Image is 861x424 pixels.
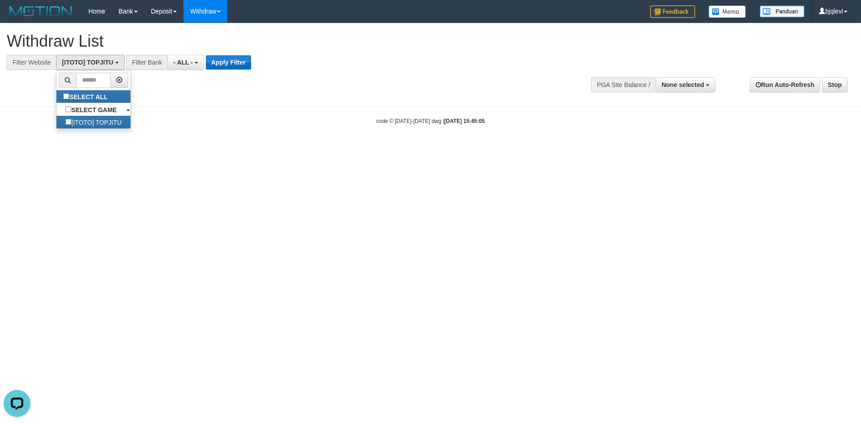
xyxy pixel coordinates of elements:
label: [ITOTO] TOPJITU [57,116,130,128]
button: None selected [656,77,715,92]
span: None selected [661,81,704,88]
img: Feedback.jpg [650,5,695,18]
button: [ITOTO] TOPJITU [56,55,124,70]
label: SELECT ALL [57,90,117,103]
button: - ALL - [167,55,204,70]
input: SELECT ALL [63,93,69,99]
div: PGA Site Balance / [591,77,656,92]
div: Filter Bank [126,55,167,70]
a: SELECT GAME [57,103,130,116]
a: Run Auto-Refresh [750,77,820,92]
b: SELECT GAME [71,106,117,114]
div: Filter Website [7,55,56,70]
strong: [DATE] 15:45:05 [444,118,485,124]
button: Apply Filter [206,55,251,70]
img: MOTION_logo.png [7,4,75,18]
input: SELECT GAME [65,106,71,112]
h1: Withdraw List [7,32,565,50]
span: - ALL - [173,59,193,66]
button: Open LiveChat chat widget [4,4,30,31]
input: [ITOTO] TOPJITU [65,119,71,125]
img: Button%20Memo.svg [709,5,746,18]
small: code © [DATE]-[DATE] dwg | [376,118,485,124]
a: Stop [822,77,848,92]
img: panduan.png [760,5,804,17]
span: [ITOTO] TOPJITU [62,59,113,66]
